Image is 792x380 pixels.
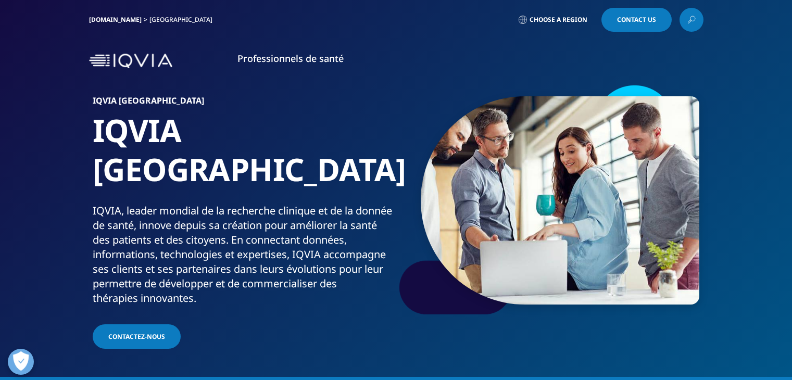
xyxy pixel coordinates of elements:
[530,16,587,24] span: Choose a Region
[149,16,217,24] div: [GEOGRAPHIC_DATA]
[93,96,392,111] h6: IQVIA [GEOGRAPHIC_DATA]
[108,332,165,341] span: Contactez-nous
[421,96,699,305] img: 081_casual-meeting-around-laptop.jpg
[89,15,142,24] a: [DOMAIN_NAME]
[617,17,656,23] span: Contact Us
[8,349,34,375] button: Open Preferences
[93,111,392,204] h1: IQVIA [GEOGRAPHIC_DATA]
[237,52,344,65] a: Professionnels de santé
[93,324,181,349] a: Contactez-nous
[601,8,672,32] a: Contact Us
[177,36,703,85] nav: Primary
[93,204,392,306] div: IQVIA, leader mondial de la recherche clinique et de la donnée de santé, innove depuis sa créatio...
